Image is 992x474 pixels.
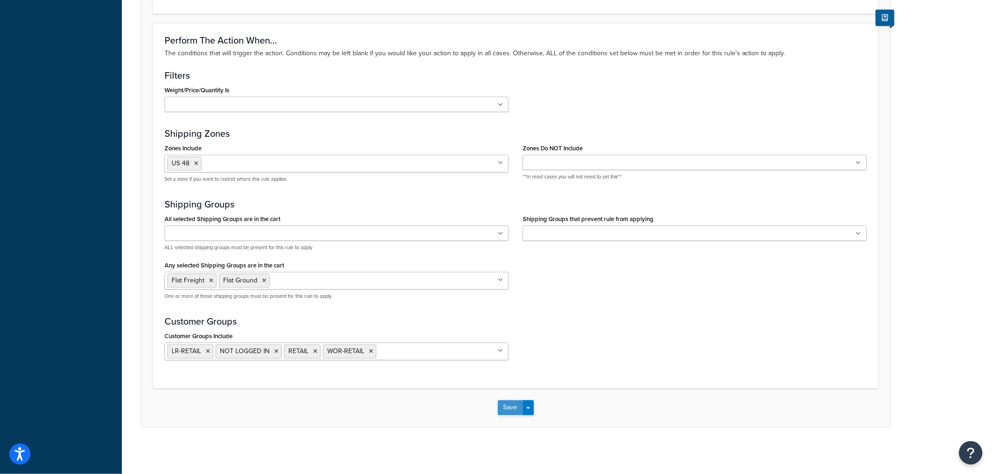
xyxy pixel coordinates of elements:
label: Customer Groups Include [165,333,233,340]
h3: Shipping Zones [165,128,867,139]
button: Open Resource Center [959,441,983,465]
h3: Customer Groups [165,316,867,326]
label: Zones Include [165,145,202,152]
h3: Filters [165,70,867,81]
span: Flat Freight [172,275,204,285]
button: Save [498,400,523,415]
label: All selected Shipping Groups are in the cart [165,215,280,222]
p: **In most cases you will not need to set this** [523,173,867,180]
span: RETAIL [288,346,308,356]
p: Set a zone if you want to restrict where this rule applies [165,176,509,183]
label: Weight/Price/Quantity Is [165,87,229,94]
span: NOT LOGGED IN [220,346,270,356]
h3: Shipping Groups [165,199,867,209]
span: LR-RETAIL [172,346,201,356]
p: One or more of these shipping groups must be present for this rule to apply [165,293,509,300]
p: The conditions that will trigger the action. Conditions may be left blank if you would like your ... [165,48,867,59]
button: Show Help Docs [876,10,894,26]
h3: Perform The Action When... [165,35,867,45]
label: Any selected Shipping Groups are in the cart [165,262,284,269]
span: US 48 [172,158,189,168]
p: ALL selected shipping groups must be present for this rule to apply [165,244,509,251]
label: Shipping Groups that prevent rule from applying [523,215,654,222]
label: Zones Do NOT Include [523,145,583,152]
span: WOR-RETAIL [327,346,364,356]
span: Flat Ground [223,275,257,285]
